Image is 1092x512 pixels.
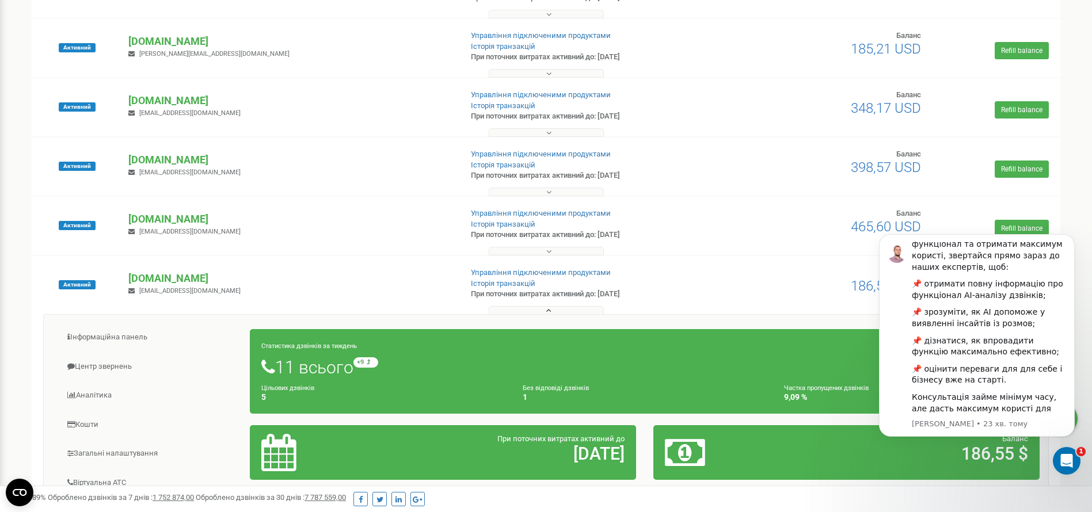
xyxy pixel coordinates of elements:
[128,34,452,49] p: [DOMAIN_NAME]
[23,82,207,101] p: Вiтаю 👋
[17,209,214,232] button: Пошук в статтях
[1053,447,1080,475] iframe: Intercom live chat
[59,221,96,230] span: Активний
[128,212,452,227] p: [DOMAIN_NAME]
[128,93,452,108] p: [DOMAIN_NAME]
[52,440,250,468] a: Загальні налаштування
[154,359,230,405] button: Допомога
[471,31,611,40] a: Управління підключеними продуктами
[261,393,505,402] h4: 5
[471,268,611,277] a: Управління підключеними продуктами
[995,42,1049,59] a: Refill balance
[862,217,1092,481] iframe: Intercom notifications повідомлення
[471,90,611,99] a: Управління підключеними продуктами
[896,90,921,99] span: Баланс
[59,162,96,171] span: Активний
[77,359,153,405] button: Повідомлення
[139,50,290,58] span: [PERSON_NAME][EMAIL_ADDRESS][DOMAIN_NAME]
[471,220,535,228] a: Історія транзакцій
[388,444,625,463] h2: [DATE]
[52,411,250,439] a: Кошти
[305,493,346,502] u: 7 787 559,00
[139,228,241,235] span: [EMAIL_ADDRESS][DOMAIN_NAME]
[59,102,96,112] span: Активний
[471,170,709,181] p: При поточних витратах активний до: [DATE]
[471,279,535,288] a: Історія транзакцій
[896,150,921,158] span: Баланс
[896,209,921,217] span: Баланс
[353,357,378,368] small: +9
[52,381,250,410] a: Аналiтика
[851,278,921,294] span: 186,55 USD
[24,296,193,308] div: Інтеграція з KeyCRM
[17,237,214,270] div: API Ringostat. API-запит з'єднання 2х номерів
[23,101,207,140] p: Чим вам допомогти?
[139,109,241,117] span: [EMAIL_ADDRESS][DOMAIN_NAME]
[784,384,869,392] small: Частка пропущених дзвінків
[139,287,241,295] span: [EMAIL_ADDRESS][DOMAIN_NAME]
[471,150,611,158] a: Управління підключеними продуктами
[995,101,1049,119] a: Refill balance
[19,388,57,396] span: Головна
[471,289,709,300] p: При поточних витратах активний до: [DATE]
[52,323,250,351] a: Інформаційна панель
[153,493,194,502] u: 1 752 874,00
[59,280,96,289] span: Активний
[1076,447,1086,456] span: 1
[896,31,921,40] span: Баланс
[196,493,346,502] span: Оброблено дзвінків за 30 днів :
[17,270,214,292] div: AI. Загальна інформація та вартість
[523,393,767,402] h4: 1
[784,393,1028,402] h4: 9,09 %
[24,242,193,266] div: API Ringostat. API-запит з'єднання 2х номерів
[851,41,921,57] span: 185,21 USD
[851,219,921,235] span: 465,60 USD
[261,384,314,392] small: Цільових дзвінків
[128,271,452,286] p: [DOMAIN_NAME]
[471,209,611,217] a: Управління підключеними продуктами
[17,292,214,313] div: Інтеграція з KeyCRM
[471,52,709,63] p: При поточних витратах активний до: [DATE]
[85,388,145,396] span: Повідомлення
[851,100,921,116] span: 348,17 USD
[139,169,241,176] span: [EMAIL_ADDRESS][DOMAIN_NAME]
[12,155,219,198] div: Напишіть нам повідомленняЗазвичай ми відповідаємо за хвилину
[851,159,921,175] span: 398,57 USD
[123,18,146,41] img: Profile image for Valentyna
[17,313,214,346] div: Огляд функціоналу програми Ringostat Smart Phone
[48,493,194,502] span: Оброблено дзвінків за 7 днів :
[23,22,100,40] img: logo
[497,434,625,443] span: При поточних витратах активний до
[995,161,1049,178] a: Refill balance
[59,43,96,52] span: Активний
[24,165,192,177] div: Напишіть нам повідомлення
[6,479,33,506] button: Open CMP widget
[792,444,1028,463] h2: 186,55 $
[471,42,535,51] a: Історія транзакцій
[24,275,193,287] div: AI. Загальна інформація та вартість
[171,388,212,396] span: Допомога
[24,318,193,342] div: Огляд функціоналу програми Ringostat Smart Phone
[24,215,101,227] span: Пошук в статтях
[523,384,589,392] small: Без відповіді дзвінків
[145,18,168,41] img: Profile image for Vladyslav
[128,152,452,167] p: [DOMAIN_NAME]
[471,230,709,240] p: При поточних витратах активний до: [DATE]
[261,342,357,350] small: Статистика дзвінків за тиждень
[471,111,709,122] p: При поточних витратах активний до: [DATE]
[52,353,250,381] a: Центр звернень
[261,357,1028,377] h1: 11 всього
[52,469,250,497] a: Віртуальна АТС
[471,161,535,169] a: Історія транзакцій
[198,18,219,39] div: Закрити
